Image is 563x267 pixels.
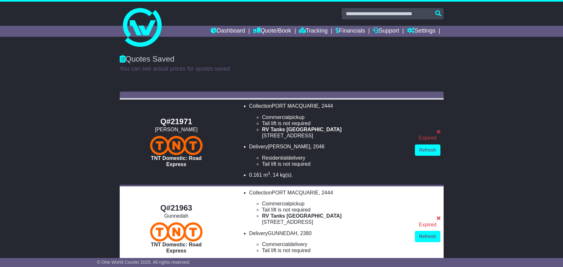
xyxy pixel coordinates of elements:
li: Delivery [249,143,408,167]
span: PORT MACQUARIE [272,190,318,195]
span: , 2444 [319,103,333,109]
a: Refresh [415,144,440,156]
a: Settings [407,26,436,37]
div: Q#21971 [123,117,230,126]
div: [STREET_ADDRESS] [262,133,408,139]
sup: 3 [268,171,270,176]
span: Commercial [262,114,289,120]
span: , 2444 [319,190,333,195]
span: TNT Domestic: Road Express [151,242,202,253]
span: Commercial [262,242,289,247]
li: Tail lift is not required [262,120,408,126]
li: Collection [249,190,408,225]
span: , 2380 [297,231,311,236]
img: TNT Domestic: Road Express [150,222,203,242]
li: Tail lift is not required [262,247,408,253]
div: Expired [415,135,440,141]
li: Collection [249,103,408,139]
a: Dashboard [211,26,245,37]
span: © One World Courier 2025. All rights reserved. [97,260,190,265]
span: 0.161 [249,172,262,178]
div: Gunnedah [123,213,230,219]
span: GUNNEDAH [268,231,297,236]
li: Tail lift is not required [262,161,408,167]
a: Support [373,26,399,37]
div: Expired [415,222,440,228]
a: Refresh [415,231,440,242]
a: Quote/Book [253,26,291,37]
div: RV Tanks [GEOGRAPHIC_DATA] [262,126,408,133]
li: Delivery [249,230,408,254]
span: kg(s). [280,172,293,178]
p: You can see actual prices for quotes saved [120,65,444,73]
a: Financials [336,26,365,37]
li: delivery [262,241,408,247]
span: PORT MACQUARIE [272,103,318,109]
div: [PERSON_NAME] [123,126,230,133]
span: Residential [262,155,287,161]
img: TNT Domestic: Road Express [150,136,203,155]
span: TNT Domestic: Road Express [151,155,202,167]
span: 14 [273,172,278,178]
span: Commercial [262,201,289,206]
div: Quotes Saved [120,54,444,64]
span: m . [264,172,271,178]
li: pickup [262,114,408,120]
a: Tracking [299,26,327,37]
li: delivery [262,155,408,161]
div: RV Tanks [GEOGRAPHIC_DATA] [262,213,408,219]
div: [STREET_ADDRESS] [262,219,408,225]
li: Tail lift is not required [262,207,408,213]
div: Q#21963 [123,203,230,213]
span: [PERSON_NAME] [268,144,310,149]
span: , 2046 [310,144,324,149]
li: pickup [262,201,408,207]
